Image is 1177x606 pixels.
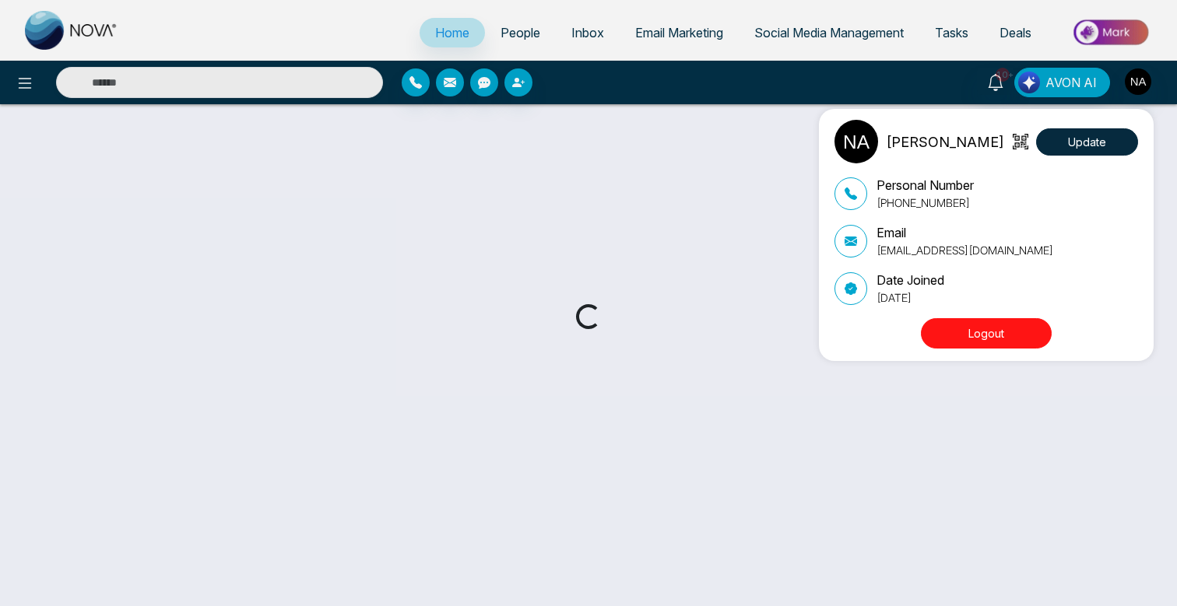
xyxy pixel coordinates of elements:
p: Personal Number [877,176,974,194]
p: Email [877,223,1053,242]
p: [PHONE_NUMBER] [877,194,974,211]
p: [EMAIL_ADDRESS][DOMAIN_NAME] [877,242,1053,258]
p: [DATE] [877,289,944,306]
p: Date Joined [877,271,944,289]
p: [PERSON_NAME] [886,131,1004,152]
button: Update [1036,128,1138,156]
button: Logout [921,318,1052,349]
